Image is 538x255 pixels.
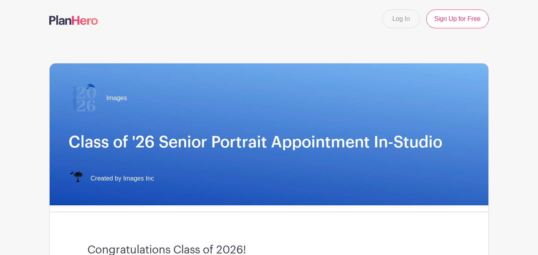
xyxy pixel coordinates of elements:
[382,9,419,28] a: Log In
[69,133,469,152] h1: Class of '26 Senior Portrait Appointment In-Studio
[106,93,127,103] span: Images
[426,9,489,28] a: Sign Up for Free
[69,171,84,186] img: IMAGES%20logo%20transparenT%20PNG%20s.png
[69,82,100,114] img: 2026%20logo%20(2).png
[49,15,98,25] img: logo-507f7623f17ff9eddc593b1ce0a138ce2505c220e1c5a4e2b4648c50719b7d32.svg
[91,174,154,183] span: Created by Images Inc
